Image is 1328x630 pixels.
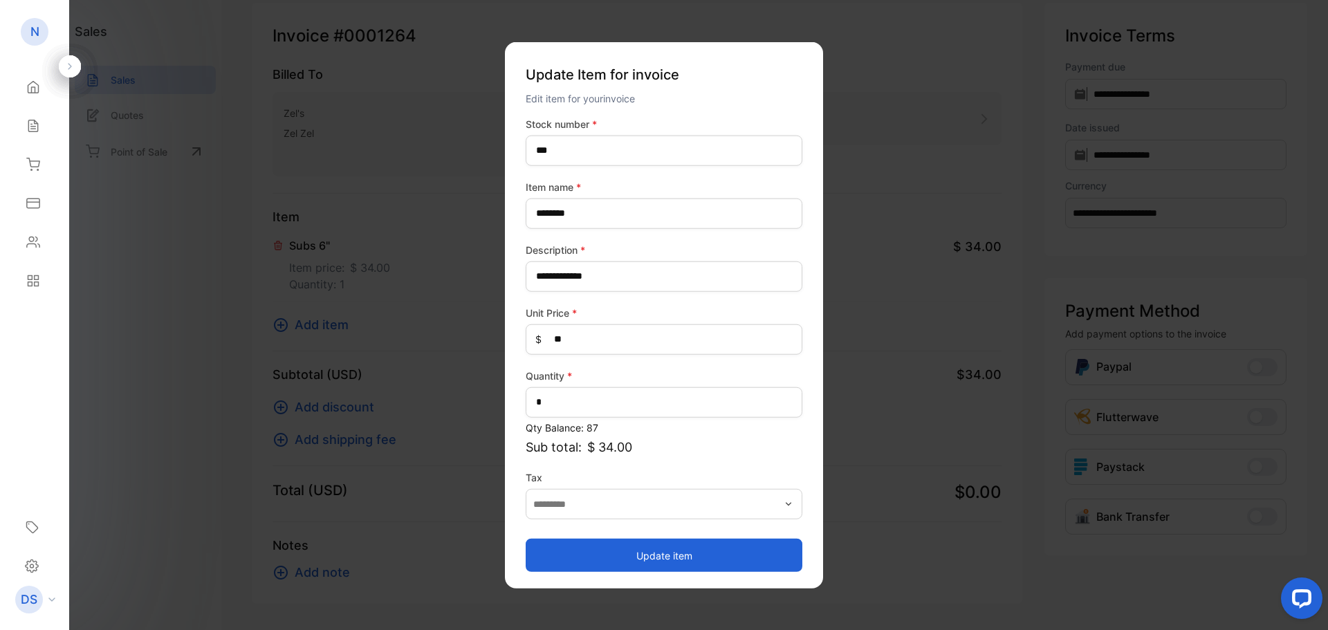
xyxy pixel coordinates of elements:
label: Stock number [526,116,802,131]
label: Quantity [526,368,802,382]
label: Unit Price [526,305,802,319]
p: Qty Balance: 87 [526,420,802,434]
p: N [30,23,39,41]
span: $ [535,332,542,346]
p: Update Item for invoice [526,58,802,90]
p: Sub total: [526,437,802,456]
label: Description [526,242,802,257]
label: Tax [526,470,802,484]
label: Item name [526,179,802,194]
span: Edit item for your invoice [526,92,635,104]
iframe: LiveChat chat widget [1270,572,1328,630]
span: $ 34.00 [587,437,632,456]
button: Update item [526,539,802,572]
p: DS [21,591,37,609]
